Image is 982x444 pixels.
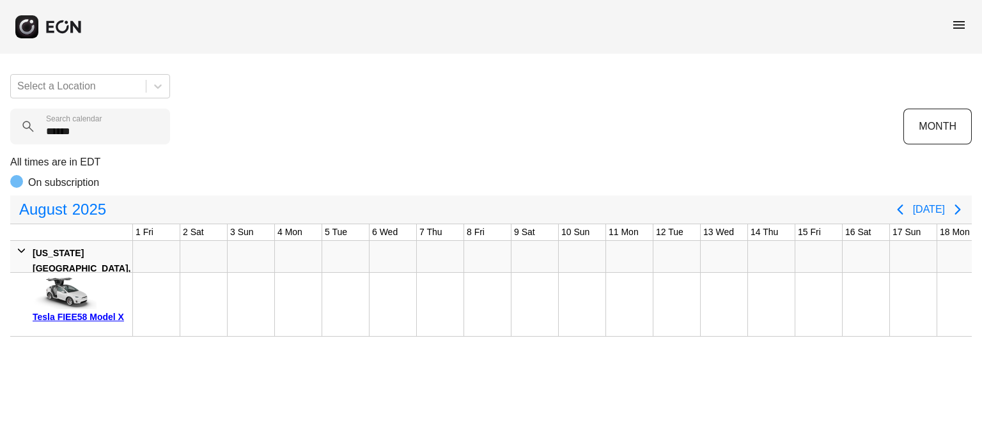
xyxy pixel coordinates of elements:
div: 7 Thu [417,224,445,240]
button: August2025 [12,197,114,222]
button: [DATE] [913,198,945,221]
div: 4 Mon [275,224,305,240]
div: 10 Sun [559,224,592,240]
button: Previous page [887,197,913,222]
img: car [33,277,97,309]
div: 11 Mon [606,224,641,240]
p: All times are in EDT [10,155,972,170]
label: Search calendar [46,114,102,124]
div: 15 Fri [795,224,823,240]
div: 3 Sun [228,224,256,240]
div: 8 Fri [464,224,487,240]
div: 2 Sat [180,224,207,240]
div: 14 Thu [748,224,781,240]
div: 5 Tue [322,224,350,240]
p: On subscription [28,175,99,190]
button: MONTH [903,109,972,144]
span: August [17,197,70,222]
div: 16 Sat [843,224,873,240]
div: [US_STATE][GEOGRAPHIC_DATA], [GEOGRAPHIC_DATA] [33,245,130,291]
button: Next page [945,197,970,222]
div: Tesla FIEE58 Model X [33,309,128,325]
div: 17 Sun [890,224,923,240]
div: 18 Mon [937,224,972,240]
div: 1 Fri [133,224,156,240]
div: 9 Sat [511,224,538,240]
div: 13 Wed [701,224,736,240]
div: 12 Tue [653,224,686,240]
span: 2025 [70,197,109,222]
div: 6 Wed [370,224,400,240]
span: menu [951,17,967,33]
